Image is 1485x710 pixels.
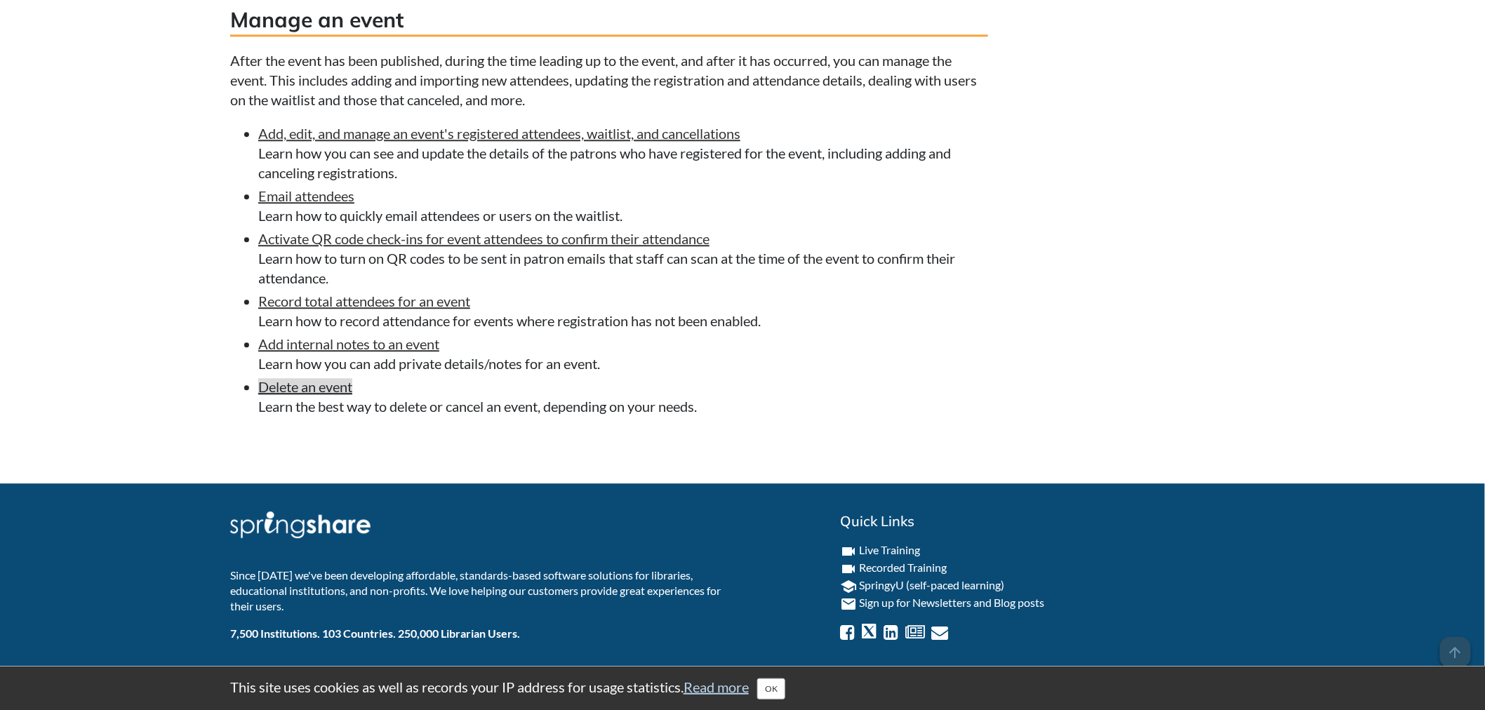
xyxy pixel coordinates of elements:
img: Springshare [230,511,371,538]
li: Learn how to turn on QR codes to be sent in patron emails that staff can scan at the time of the ... [258,229,988,288]
a: Record total attendees for an event [258,293,470,309]
p: After the event has been published, during the time leading up to the event, and after it has occ... [230,51,988,109]
a: Live Training [859,543,920,556]
i: videocam [840,561,857,577]
a: Read more [684,678,749,695]
i: videocam [840,543,857,560]
a: Add, edit, and manage an event's registered attendees, waitlist, and cancellations [258,125,740,142]
a: Add internal notes to an event [258,335,439,352]
p: Since [DATE] we've been developing affordable, standards-based software solutions for libraries, ... [230,568,732,615]
a: Activate QR code check-ins for event attendees to confirm their attendance [258,230,710,247]
h2: Quick Links [840,511,1255,531]
a: arrow_upward [1440,638,1471,655]
li: Learn how you can see and update the details of the patrons who have registered for the event, in... [258,123,988,182]
a: SpringyU (self-paced learning) [859,578,1004,591]
a: Email attendees [258,187,354,204]
li: Learn how you can add private details/notes for an event. [258,334,988,373]
i: school [840,578,857,595]
b: 7,500 Institutions. 103 Countries. 250,000 Librarian Users. [230,627,520,640]
li: Learn how to record attendance for events where registration has not been enabled. [258,291,988,330]
a: Recorded Training [859,561,947,574]
a: Delete an event [258,378,352,395]
li: Learn how to quickly email attendees or users on the waitlist. [258,186,988,225]
button: Close [757,678,785,699]
span: arrow_upward [1440,637,1471,668]
div: This site uses cookies as well as records your IP address for usage statistics. [216,677,1269,699]
li: Learn the best way to delete or cancel an event, depending on your needs. [258,377,988,416]
h3: Manage an event [230,5,988,36]
a: Sign up for Newsletters and Blog posts [859,596,1044,609]
i: email [840,596,857,612]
